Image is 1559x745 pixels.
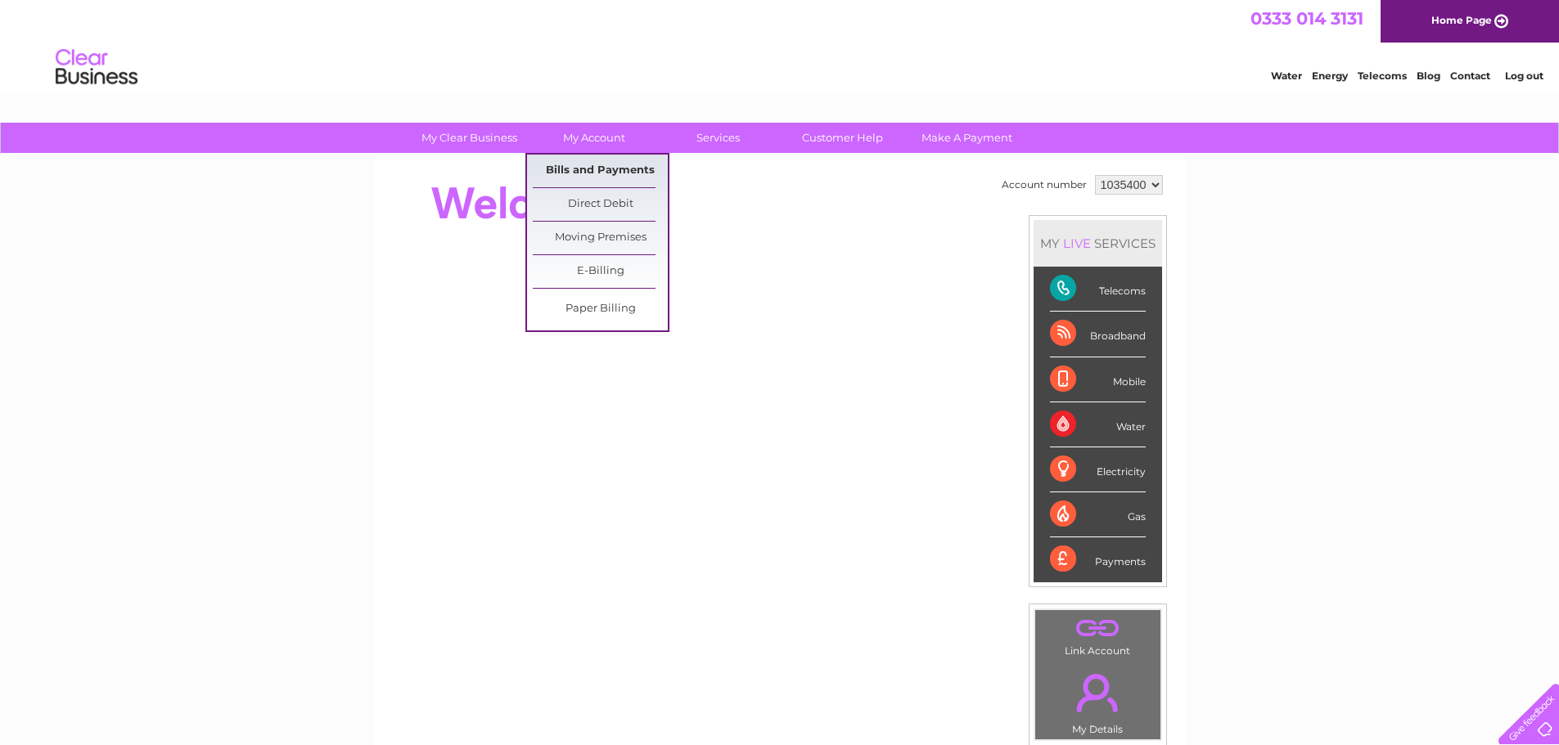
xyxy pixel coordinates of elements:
[651,123,786,153] a: Services
[1039,664,1156,721] a: .
[899,123,1034,153] a: Make A Payment
[1250,8,1363,29] a: 0333 014 3131
[1417,70,1440,82] a: Blog
[1050,357,1146,402] div: Mobile
[1312,70,1348,82] a: Energy
[998,171,1091,199] td: Account number
[1050,267,1146,312] div: Telecoms
[526,123,661,153] a: My Account
[1050,402,1146,447] div: Water
[1450,70,1490,82] a: Contact
[55,43,138,92] img: logo.png
[402,123,537,153] a: My Clear Business
[1271,70,1302,82] a: Water
[533,293,668,325] a: Paper Billing
[1050,312,1146,357] div: Broadband
[1358,70,1407,82] a: Telecoms
[775,123,910,153] a: Customer Help
[1034,660,1161,740] td: My Details
[533,155,668,187] a: Bills and Payments
[1060,236,1094,251] div: LIVE
[1039,614,1156,643] a: .
[533,222,668,254] a: Moving Premises
[1050,492,1146,537] div: Gas
[1034,220,1162,267] div: MY SERVICES
[533,255,668,288] a: E-Billing
[533,188,668,221] a: Direct Debit
[1505,70,1543,82] a: Log out
[394,9,1167,79] div: Clear Business is a trading name of Verastar Limited (registered in [GEOGRAPHIC_DATA] No. 3667643...
[1050,537,1146,581] div: Payments
[1034,609,1161,661] td: Link Account
[1050,447,1146,492] div: Electricity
